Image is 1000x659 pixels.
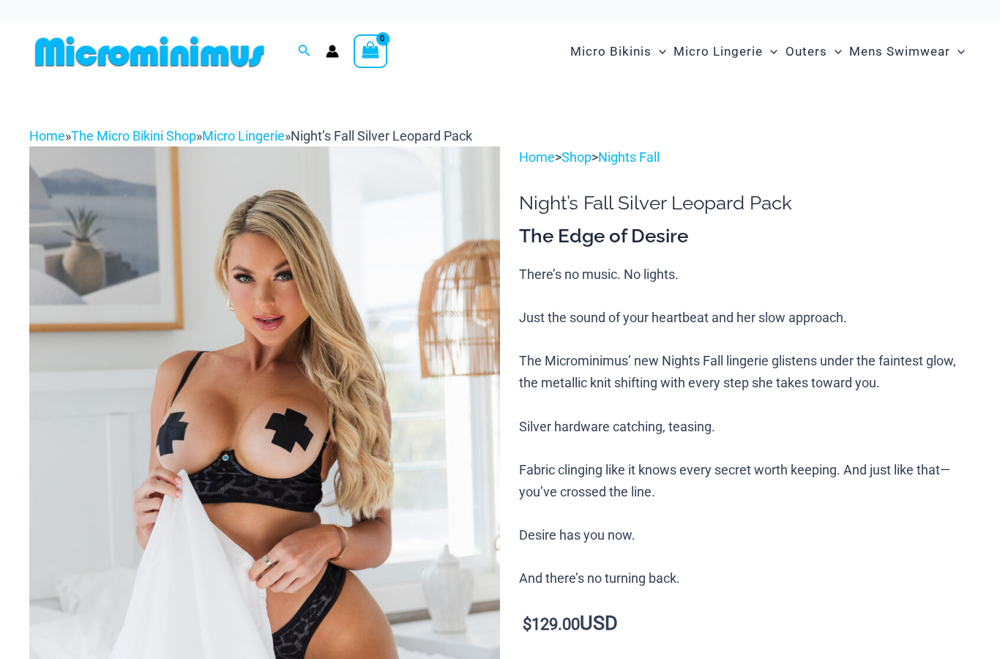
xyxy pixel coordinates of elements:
[519,146,971,168] p: > >
[652,33,666,70] span: Menu Toggle
[519,613,971,636] p: USD
[561,149,592,165] a: Shop
[564,27,971,76] nav: Site Navigation
[202,128,285,144] a: Micro Lingerie
[670,29,781,74] a: Micro LingerieMenu ToggleMenu Toggle
[523,615,580,633] bdi: 129.00
[673,33,763,70] span: Micro Lingerie
[298,42,311,61] a: Search icon link
[519,224,971,249] h3: The Edge of Desire
[29,35,270,68] img: MM SHOP LOGO FLAT
[849,33,950,70] span: Mens Swimwear
[291,128,472,144] span: Night’s Fall Silver Leopard Pack
[354,34,387,68] a: View Shopping Cart, empty
[598,149,660,165] a: Nights Fall
[519,149,555,165] a: Home
[523,615,531,633] span: $
[29,128,472,144] span: » » »
[763,33,777,70] span: Menu Toggle
[782,29,846,74] a: OutersMenu ToggleMenu Toggle
[786,33,827,70] span: Outers
[519,192,971,215] h1: Night’s Fall Silver Leopard Pack
[567,29,670,74] a: Micro BikinisMenu ToggleMenu Toggle
[519,264,971,590] p: There’s no music. No lights. Just the sound of your heartbeat and her slow approach. The Micromin...
[570,33,652,70] span: Micro Bikinis
[827,33,842,70] span: Menu Toggle
[950,33,965,70] span: Menu Toggle
[29,128,65,144] a: Home
[71,128,196,144] a: The Micro Bikini Shop
[846,29,969,74] a: Mens SwimwearMenu ToggleMenu Toggle
[326,45,339,58] a: Account icon link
